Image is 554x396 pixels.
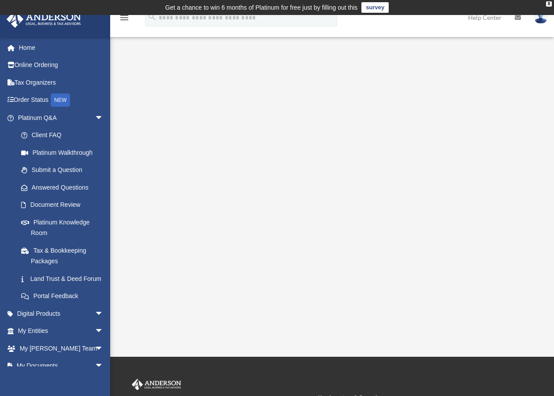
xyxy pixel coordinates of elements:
[12,242,117,270] a: Tax & Bookkeeping Packages
[12,270,117,288] a: Land Trust & Deed Forum
[6,91,117,109] a: Order StatusNEW
[95,340,112,358] span: arrow_drop_down
[12,179,117,196] a: Answered Questions
[95,357,112,375] span: arrow_drop_down
[130,379,183,390] img: Anderson Advisors Platinum Portal
[119,12,130,23] i: menu
[12,144,112,161] a: Platinum Walkthrough
[95,305,112,323] span: arrow_drop_down
[119,15,130,23] a: menu
[119,63,543,299] iframe: <span data-mce-type="bookmark" style="display: inline-block; width: 0px; overflow: hidden; line-h...
[147,12,157,22] i: search
[12,288,117,305] a: Portal Feedback
[95,109,112,127] span: arrow_drop_down
[546,1,552,7] div: close
[51,93,70,107] div: NEW
[165,2,358,13] div: Get a chance to win 6 months of Platinum for free just by filling out this
[6,305,117,322] a: Digital Productsarrow_drop_down
[4,11,84,28] img: Anderson Advisors Platinum Portal
[6,74,117,91] a: Tax Organizers
[95,322,112,340] span: arrow_drop_down
[6,56,117,74] a: Online Ordering
[6,322,117,340] a: My Entitiesarrow_drop_down
[6,340,117,357] a: My [PERSON_NAME] Teamarrow_drop_down
[6,39,117,56] a: Home
[12,127,117,144] a: Client FAQ
[534,11,547,24] img: User Pic
[6,109,117,127] a: Platinum Q&Aarrow_drop_down
[12,196,117,214] a: Document Review
[12,213,117,242] a: Platinum Knowledge Room
[361,2,389,13] a: survey
[12,161,117,179] a: Submit a Question
[6,357,117,375] a: My Documentsarrow_drop_down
